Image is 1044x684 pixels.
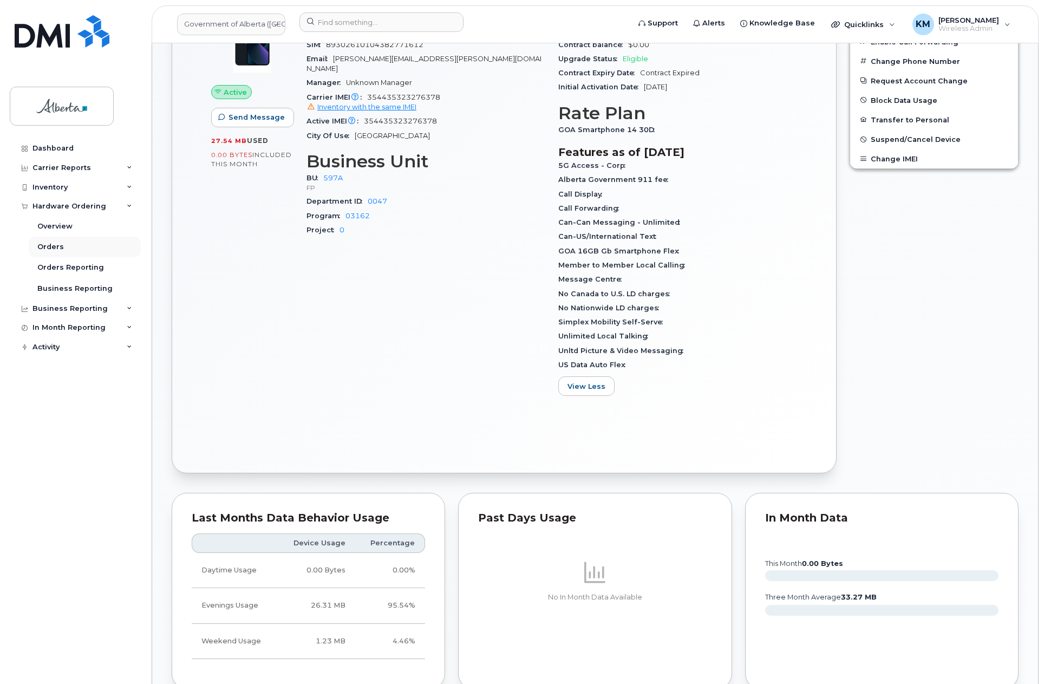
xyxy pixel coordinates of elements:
[558,69,640,77] span: Contract Expiry Date
[306,93,545,113] span: 354435323276378
[192,588,278,623] td: Evenings Usage
[177,14,285,35] a: Government of Alberta (GOA)
[192,624,425,659] tr: Friday from 6:00pm to Monday 8:00am
[326,41,423,49] span: 89302610104382771612
[306,132,355,140] span: City Of Use
[558,83,644,91] span: Initial Activation Date
[850,71,1018,90] button: Request Account Change
[733,12,823,34] a: Knowledge Base
[558,247,684,255] span: GOA 16GB Gb Smartphone Flex
[686,12,733,34] a: Alerts
[850,129,1018,149] button: Suspend/Cancel Device
[306,55,541,73] span: [PERSON_NAME][EMAIL_ADDRESS][PERSON_NAME][DOMAIN_NAME]
[558,304,664,312] span: No Nationwide LD charges
[355,624,425,659] td: 4.46%
[211,108,294,127] button: Send Message
[317,103,416,111] span: Inventory with the same IMEI
[824,14,903,35] div: Quicklinks
[644,83,667,91] span: [DATE]
[278,588,355,623] td: 26.31 MB
[765,593,877,601] text: three month average
[558,290,675,298] span: No Canada to U.S. LD charges
[211,151,252,159] span: 0.00 Bytes
[558,146,797,159] h3: Features as of [DATE]
[192,553,278,588] td: Daytime Usage
[346,79,412,87] span: Unknown Manager
[623,55,648,63] span: Eligible
[306,103,416,111] a: Inventory with the same IMEI
[648,18,678,29] span: Support
[558,361,631,369] span: US Data Auto Flex
[306,93,367,101] span: Carrier IMEI
[306,226,340,234] span: Project
[278,553,355,588] td: 0.00 Bytes
[765,559,843,568] text: this month
[355,132,430,140] span: [GEOGRAPHIC_DATA]
[192,513,425,524] div: Last Months Data Behavior Usage
[247,136,269,145] span: used
[802,559,843,568] tspan: 0.00 Bytes
[640,69,700,77] span: Contract Expired
[306,183,545,192] p: FP
[306,152,545,171] h3: Business Unit
[224,87,247,97] span: Active
[192,624,278,659] td: Weekend Usage
[558,190,608,198] span: Call Display
[850,149,1018,168] button: Change IMEI
[306,212,345,220] span: Program
[916,18,930,31] span: KM
[558,318,668,326] span: Simplex Mobility Self-Serve
[355,553,425,588] td: 0.00%
[345,212,370,220] a: 03162
[558,204,624,212] span: Call Forwarding
[478,592,712,602] p: No In Month Data Available
[558,103,797,123] h3: Rate Plan
[558,41,628,49] span: Contract balance
[306,117,364,125] span: Active IMEI
[558,175,674,184] span: Alberta Government 911 fee
[355,588,425,623] td: 95.54%
[850,110,1018,129] button: Transfer to Personal
[229,112,285,122] span: Send Message
[850,51,1018,71] button: Change Phone Number
[306,55,333,63] span: Email
[278,533,355,553] th: Device Usage
[558,161,631,170] span: 5G Access - Corp
[749,18,815,29] span: Knowledge Base
[306,197,368,205] span: Department ID
[938,24,999,33] span: Wireless Admin
[765,513,999,524] div: In Month Data
[211,137,247,145] span: 27.54 MB
[702,18,725,29] span: Alerts
[558,332,654,340] span: Unlimited Local Talking
[299,12,464,32] input: Find something...
[844,20,884,29] span: Quicklinks
[850,90,1018,110] button: Block Data Usage
[558,376,615,396] button: View Less
[631,12,686,34] a: Support
[567,381,605,392] span: View Less
[478,513,712,524] div: Past Days Usage
[558,275,627,283] span: Message Centre
[558,232,662,240] span: Can-US/International Text
[841,593,877,601] tspan: 33.27 MB
[355,533,425,553] th: Percentage
[558,126,660,134] span: GOA Smartphone 14 30D
[306,41,326,49] span: SIM
[905,14,1018,35] div: Kay Mah
[558,347,689,355] span: Unltd Picture & Video Messaging
[368,197,387,205] a: 0047
[278,624,355,659] td: 1.23 MB
[871,135,961,144] span: Suspend/Cancel Device
[628,41,649,49] span: $0.00
[340,226,344,234] a: 0
[558,55,623,63] span: Upgrade Status
[323,174,343,182] a: 597A
[364,117,437,125] span: 354435323276378
[558,261,690,269] span: Member to Member Local Calling
[306,79,346,87] span: Manager
[192,588,425,623] tr: Weekdays from 6:00pm to 8:00am
[306,174,323,182] span: BU
[938,16,999,24] span: [PERSON_NAME]
[558,218,686,226] span: Can-Can Messaging - Unlimited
